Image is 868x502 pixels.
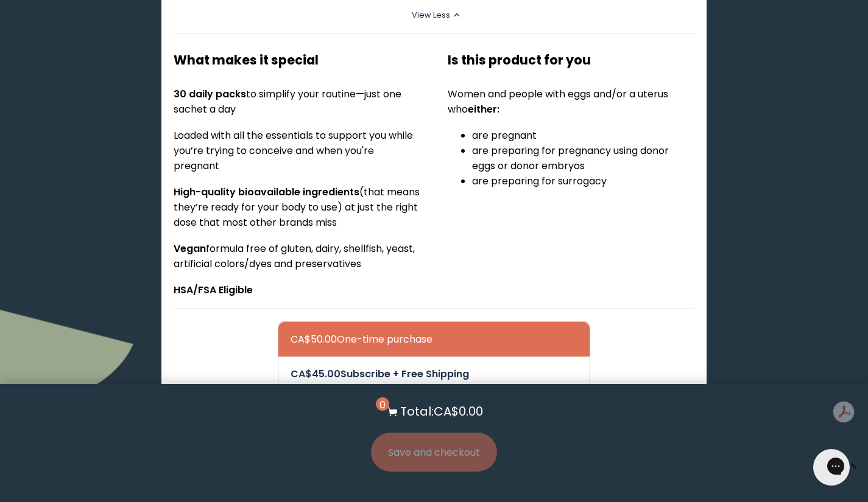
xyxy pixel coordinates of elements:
summary: View Less < [412,10,456,21]
li: are pregnant [472,128,694,143]
h4: What makes it special [174,51,420,69]
h4: Is this product for you [448,51,694,69]
p: to simplify your routine—just one sachet a day [174,86,420,117]
i: < [454,12,465,18]
iframe: Gorgias live chat messenger [807,445,856,490]
li: are preparing for surrogacy [472,173,694,189]
p: formula free of gluten, dairy, shellfish, yeast, artificial colors/dyes and preservatives [174,241,420,271]
strong: High-quality bioavailable ingredients [174,185,359,199]
li: are preparing for pregnancy using donor eggs or donor embryos [472,143,694,173]
span: 0 [376,397,389,411]
button: Save and checkout [371,433,497,472]
strong: 30 daily packs [174,87,246,101]
span: View Less [412,10,450,20]
p: Total: CA$0.00 [400,402,483,420]
strong: HSA/FSA Eligible [174,283,253,297]
p: Loaded with all the essentials to support you while you’re trying to conceive and when you're pre... [174,128,420,173]
p: Women and people with eggs and/or a uterus who [448,86,694,117]
strong: Vegan [174,242,206,256]
strong: either: [468,102,499,116]
p: (that means they’re ready for your body to use) at just the right dose that most other brands miss [174,184,420,230]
